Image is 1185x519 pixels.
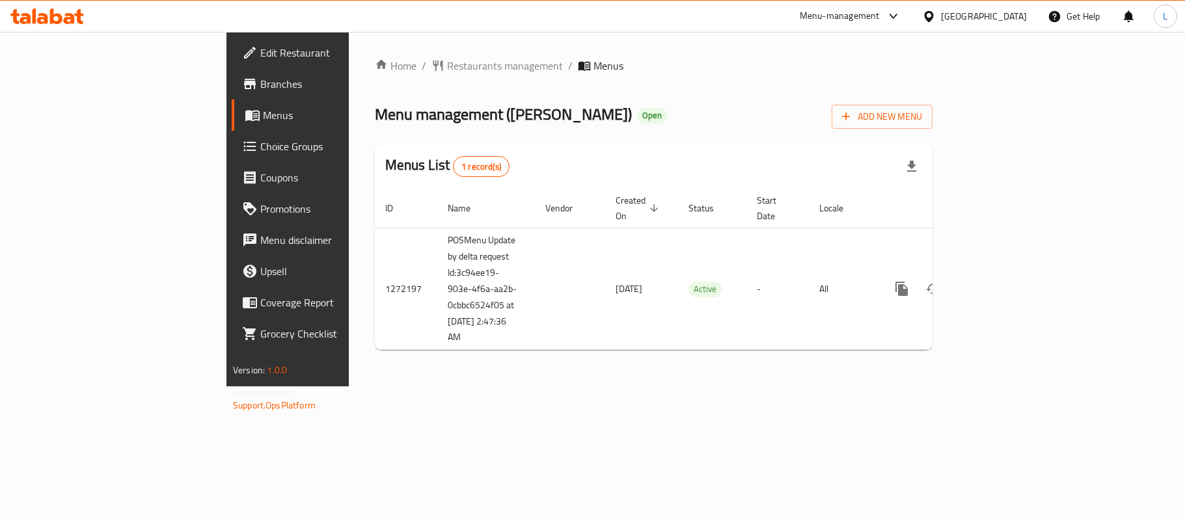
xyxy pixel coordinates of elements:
[232,318,424,349] a: Grocery Checklist
[260,295,414,310] span: Coverage Report
[232,256,424,287] a: Upsell
[448,200,487,216] span: Name
[688,282,722,297] span: Active
[232,68,424,100] a: Branches
[260,45,414,60] span: Edit Restaurant
[437,228,535,350] td: POSMenu Update by delta request Id:3c94ee19-903e-4f6a-aa2b-0cbbc6524f05 at [DATE] 2:47:36 AM
[260,170,414,185] span: Coupons
[746,228,809,350] td: -
[876,189,1022,228] th: Actions
[593,58,623,73] span: Menus
[941,9,1027,23] div: [GEOGRAPHIC_DATA]
[233,362,265,379] span: Version:
[233,384,293,401] span: Get support on:
[375,58,933,73] nav: breadcrumb
[819,200,860,216] span: Locale
[757,193,793,224] span: Start Date
[232,100,424,131] a: Menus
[375,100,632,129] span: Menu management ( [PERSON_NAME] )
[454,161,509,173] span: 1 record(s)
[260,76,414,92] span: Branches
[637,108,667,124] div: Open
[260,139,414,154] span: Choice Groups
[232,224,424,256] a: Menu disclaimer
[232,162,424,193] a: Coupons
[447,58,563,73] span: Restaurants management
[375,189,1022,351] table: enhanced table
[832,105,933,129] button: Add New Menu
[453,156,510,177] div: Total records count
[260,232,414,248] span: Menu disclaimer
[232,193,424,224] a: Promotions
[267,362,287,379] span: 1.0.0
[637,110,667,121] span: Open
[385,155,510,177] h2: Menus List
[545,200,590,216] span: Vendor
[260,201,414,217] span: Promotions
[260,326,414,341] span: Grocery Checklist
[616,280,642,297] span: [DATE]
[233,397,316,414] a: Support.OpsPlatform
[263,107,414,123] span: Menus
[232,287,424,318] a: Coverage Report
[800,8,880,24] div: Menu-management
[232,131,424,162] a: Choice Groups
[260,263,414,279] span: Upsell
[688,200,731,216] span: Status
[616,193,662,224] span: Created On
[886,273,918,304] button: more
[842,109,922,125] span: Add New Menu
[896,151,927,182] div: Export file
[431,58,563,73] a: Restaurants management
[918,273,949,304] button: Change Status
[385,200,410,216] span: ID
[1163,9,1167,23] span: L
[232,37,424,68] a: Edit Restaurant
[809,228,876,350] td: All
[568,58,573,73] li: /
